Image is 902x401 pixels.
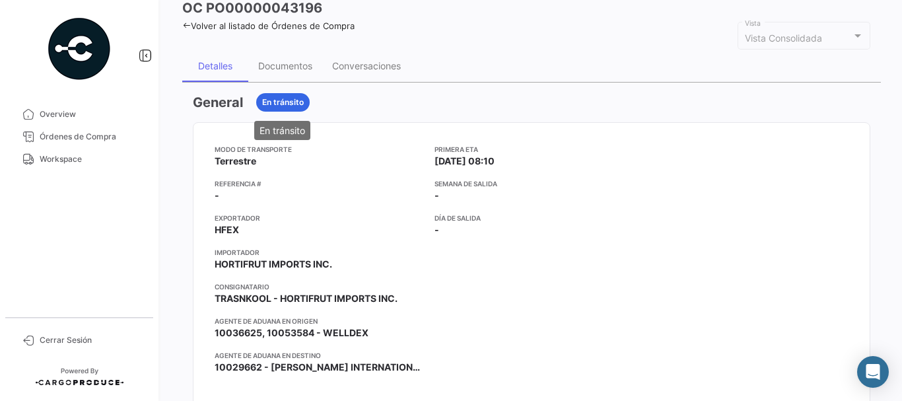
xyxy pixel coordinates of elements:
[11,148,148,170] a: Workspace
[193,93,243,112] h3: General
[258,60,312,71] div: Documentos
[40,131,143,143] span: Órdenes de Compra
[215,350,424,361] app-card-info-title: Agente de Aduana en Destino
[434,155,495,168] span: [DATE] 08:10
[198,60,232,71] div: Detalles
[182,20,355,31] a: Volver al listado de Órdenes de Compra
[857,356,889,388] div: Abrir Intercom Messenger
[215,144,424,155] app-card-info-title: Modo de Transporte
[215,258,332,271] span: HORTIFRUT IMPORTS INC.
[215,361,424,374] span: 10029662 - [PERSON_NAME] INTERNATIONAL
[215,281,424,292] app-card-info-title: Consignatario
[215,155,256,168] span: Terrestre
[434,223,439,237] span: -
[215,292,398,305] span: TRASNKOOL - HORTIFRUT IMPORTS INC.
[434,189,439,202] span: -
[332,60,401,71] div: Conversaciones
[262,96,304,108] span: En tránsito
[745,32,822,44] mat-select-trigger: Vista Consolidada
[215,326,368,340] span: 10036625, 10053584 - WELLDEX
[11,126,148,148] a: Órdenes de Compra
[40,108,143,120] span: Overview
[434,213,637,223] app-card-info-title: Día de Salida
[215,316,424,326] app-card-info-title: Agente de Aduana en Origen
[40,334,143,346] span: Cerrar Sesión
[46,16,112,82] img: powered-by.png
[215,213,424,223] app-card-info-title: Exportador
[215,223,239,237] span: HFEX
[215,178,424,189] app-card-info-title: Referencia #
[215,247,424,258] app-card-info-title: Importador
[434,144,637,155] app-card-info-title: Primera ETA
[40,153,143,165] span: Workspace
[11,103,148,126] a: Overview
[254,121,310,140] div: En tránsito
[215,189,219,202] span: -
[434,178,637,189] app-card-info-title: Semana de Salida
